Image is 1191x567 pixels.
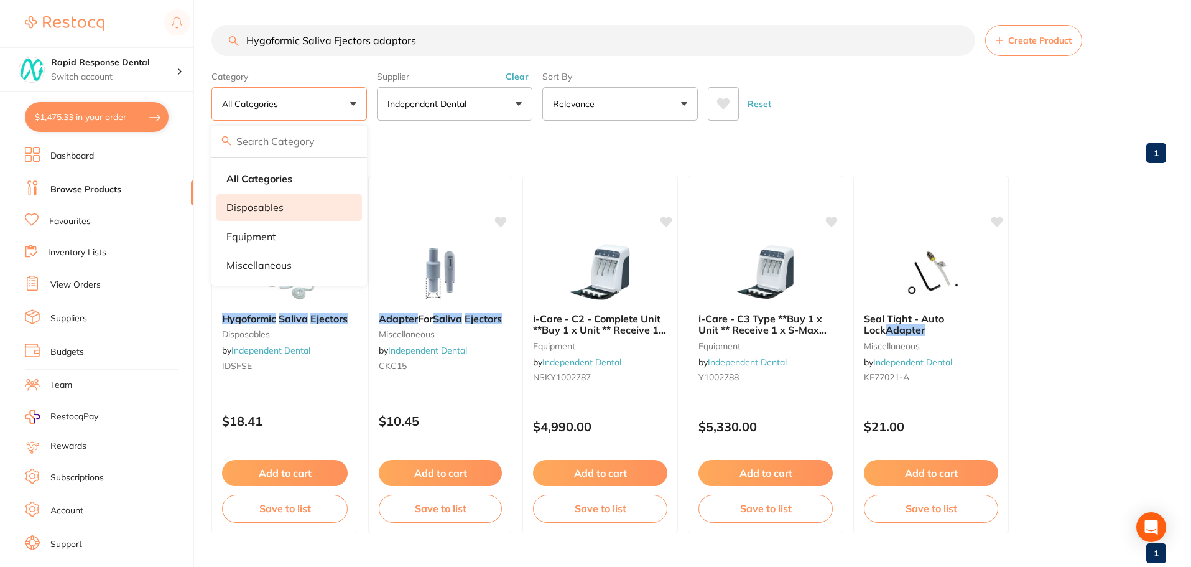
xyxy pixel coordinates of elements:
[400,241,481,303] img: Adapter For Saliva Ejectors
[25,410,40,424] img: RestocqPay
[25,16,104,31] img: Restocq Logo
[226,231,276,242] p: equipment
[50,279,101,291] a: View Orders
[226,173,292,184] strong: All Categories
[698,372,739,383] span: Y1002788
[502,71,532,82] button: Clear
[51,57,177,69] h4: Rapid Response Dental
[50,505,83,517] a: Account
[1008,35,1072,45] span: Create Product
[533,313,667,336] b: i-Care - C2 - Complete Unit **Buy 1 x Unit ** Receive 1 x S-Max High Speed, 1 x FX65M, 1 x FX25M ...
[379,360,407,372] span: CKC15
[211,71,367,82] label: Category
[1146,541,1166,566] a: 1
[542,357,621,368] a: Independent Dental
[222,312,276,325] em: Hygoformic
[25,9,104,38] a: Restocq Logo
[50,184,121,196] a: Browse Products
[1146,141,1166,166] a: 1
[864,372,909,383] span: KE77021-A
[377,71,532,82] label: Supplier
[433,312,462,325] em: Saliva
[222,495,348,522] button: Save to list
[533,495,667,522] button: Save to list
[560,241,641,303] img: i-Care - C2 - Complete Unit **Buy 1 x Unit ** Receive 1 x S-Max High Speed, 1 x FX65M, 1 x FX25M ...
[279,312,308,325] em: Saliva
[25,102,169,132] button: $1,475.33 in your order
[51,71,177,83] p: Switch account
[1136,512,1166,542] div: Open Intercom Messenger
[50,150,94,162] a: Dashboard
[985,25,1082,56] button: Create Product
[222,98,283,110] p: All Categories
[379,495,502,522] button: Save to list
[418,312,433,325] span: For
[864,313,998,336] b: Seal Tight - Auto Lock Adapter
[387,98,471,110] p: Independent Dental
[50,346,84,358] a: Budgets
[864,357,952,368] span: by
[231,345,310,356] a: Independent Dental
[698,341,833,351] small: equipment
[886,324,925,336] em: Adapter
[725,241,806,303] img: i-Care - C3 Type **Buy 1 x Unit ** Receive 1 x S-Max High Speed, 1 x FX65M, 1 x FX25M Handpieces ...
[216,166,362,192] li: Clear selection
[873,357,952,368] a: Independent Dental
[542,87,698,121] button: Relevance
[222,313,348,324] b: Hygoformic Saliva Ejectors
[379,414,502,428] p: $10.45
[698,313,833,336] b: i-Care - C3 Type **Buy 1 x Unit ** Receive 1 x S-Max High Speed, 1 x FX65M, 1 x FX25M Handpieces ...
[698,419,833,434] p: $5,330.00
[222,360,252,372] span: IDSFSE
[50,379,72,391] a: Team
[698,460,833,486] button: Add to cart
[891,241,971,303] img: Seal Tight - Auto Lock Adapter
[744,87,775,121] button: Reset
[864,419,998,434] p: $21.00
[222,414,348,428] p: $18.41
[49,215,91,228] a: Favourites
[211,126,367,157] input: Search Category
[864,460,998,486] button: Add to cart
[226,260,292,271] p: miscellaneous
[310,312,348,325] em: Ejectors
[388,345,467,356] a: Independent Dental
[708,357,787,368] a: Independent Dental
[465,312,502,325] em: Ejectors
[379,460,502,486] button: Add to cart
[50,440,86,452] a: Rewards
[50,411,98,423] span: RestocqPay
[864,495,998,522] button: Save to list
[379,329,502,339] small: miscellaneous
[211,25,975,56] input: Search Products
[533,419,667,434] p: $4,990.00
[222,460,348,486] button: Add to cart
[533,460,667,486] button: Add to cart
[50,472,104,484] a: Subscriptions
[698,357,787,368] span: by
[379,312,418,325] em: Adapter
[226,202,284,213] p: disposables
[533,372,591,383] span: NSKY1002787
[864,341,998,351] small: miscellaneous
[25,410,98,424] a: RestocqPay
[533,341,667,351] small: equipment
[50,538,82,551] a: Support
[553,98,600,110] p: Relevance
[533,357,621,368] span: by
[379,345,467,356] span: by
[864,312,944,336] span: Seal Tight - Auto Lock
[50,312,87,325] a: Suppliers
[211,87,367,121] button: All Categories
[377,87,532,121] button: Independent Dental
[698,495,833,522] button: Save to list
[379,313,502,324] b: Adapter For Saliva Ejectors
[222,329,348,339] small: disposables
[542,71,698,82] label: Sort By
[48,246,106,259] a: Inventory Lists
[222,345,310,356] span: by
[19,57,44,82] img: Rapid Response Dental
